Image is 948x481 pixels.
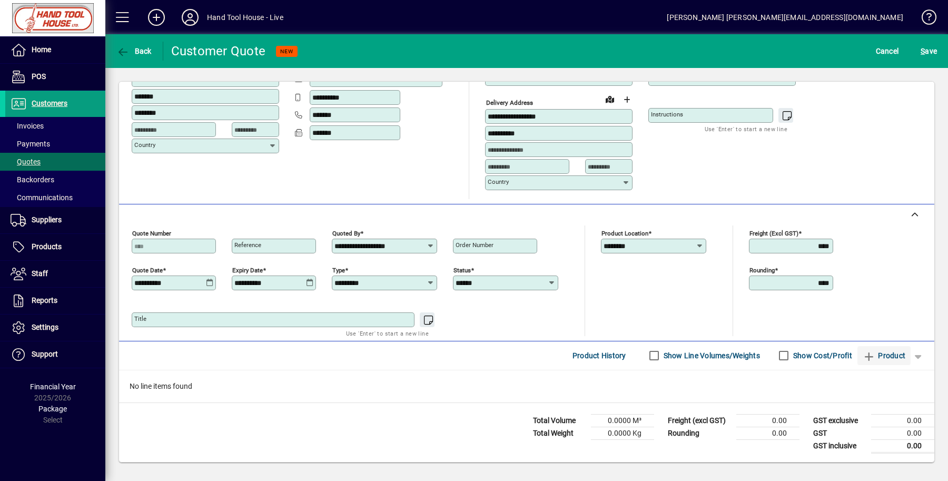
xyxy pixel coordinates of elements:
td: GST inclusive [808,439,871,453]
span: Financial Year [30,382,76,391]
mat-label: Instructions [651,111,683,118]
a: Products [5,234,105,260]
a: Communications [5,189,105,207]
a: Support [5,341,105,368]
mat-label: Country [488,178,509,185]
a: POS [5,64,105,90]
a: Settings [5,315,105,341]
mat-label: Quoted by [332,229,360,237]
mat-label: Reference [234,241,261,249]
span: Reports [32,296,57,305]
button: Save [918,42,940,61]
div: No line items found [119,370,934,403]
span: Customers [32,99,67,107]
button: Product History [568,346,630,365]
td: Total Weight [528,427,591,439]
span: Payments [11,140,50,148]
button: Cancel [873,42,902,61]
a: Quotes [5,153,105,171]
td: 0.00 [871,439,934,453]
td: 0.0000 Kg [591,427,654,439]
span: Product History [572,347,626,364]
a: Payments [5,135,105,153]
td: 0.00 [736,427,799,439]
mat-label: Quote number [132,229,171,237]
span: Back [116,47,152,55]
div: Customer Quote [171,43,266,60]
button: Add [140,8,173,27]
span: Support [32,350,58,358]
a: Suppliers [5,207,105,233]
a: Invoices [5,117,105,135]
a: Home [5,37,105,63]
td: GST exclusive [808,414,871,427]
mat-label: Title [134,315,146,322]
mat-hint: Use 'Enter' to start a new line [705,123,787,135]
label: Show Cost/Profit [791,350,852,361]
a: Staff [5,261,105,287]
span: Staff [32,269,48,278]
a: Reports [5,288,105,314]
td: GST [808,427,871,439]
span: Cancel [876,43,899,60]
a: Knowledge Base [914,2,935,36]
a: Backorders [5,171,105,189]
span: ave [921,43,937,60]
span: Suppliers [32,215,62,224]
span: POS [32,72,46,81]
mat-label: Order number [456,241,493,249]
span: Invoices [11,122,44,130]
span: Settings [32,323,58,331]
button: Product [857,346,911,365]
span: NEW [280,48,293,55]
app-page-header-button: Back [105,42,163,61]
td: 0.00 [871,414,934,427]
a: View on map [601,91,618,107]
mat-label: Expiry date [232,266,263,273]
td: 0.00 [871,427,934,439]
mat-label: Type [332,266,345,273]
span: Product [863,347,905,364]
span: Products [32,242,62,251]
td: Freight (excl GST) [663,414,736,427]
span: S [921,47,925,55]
td: Rounding [663,427,736,439]
span: Quotes [11,158,41,166]
mat-hint: Use 'Enter' to start a new line [346,327,429,339]
mat-label: Quote date [132,266,163,273]
mat-label: Status [453,266,471,273]
button: Choose address [618,91,635,108]
td: 0.0000 M³ [591,414,654,427]
mat-label: Country [134,141,155,149]
span: Package [38,405,67,413]
mat-label: Freight (excl GST) [749,229,798,237]
div: Hand Tool House - Live [207,9,283,26]
div: [PERSON_NAME] [PERSON_NAME][EMAIL_ADDRESS][DOMAIN_NAME] [667,9,903,26]
span: Home [32,45,51,54]
button: Profile [173,8,207,27]
span: Backorders [11,175,54,184]
mat-label: Product location [601,229,648,237]
span: Communications [11,193,73,202]
mat-label: Rounding [749,266,775,273]
button: Back [114,42,154,61]
td: Total Volume [528,414,591,427]
td: 0.00 [736,414,799,427]
label: Show Line Volumes/Weights [661,350,760,361]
